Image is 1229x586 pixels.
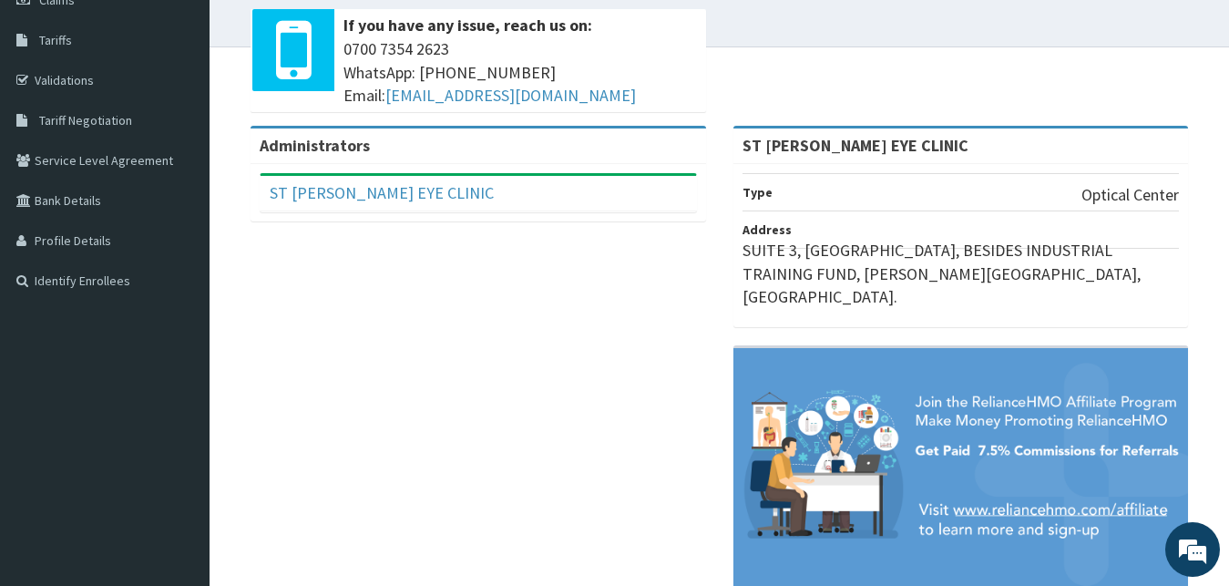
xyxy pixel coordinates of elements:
[106,177,251,361] span: We're online!
[260,135,370,156] b: Administrators
[39,32,72,48] span: Tariffs
[743,135,968,156] strong: ST [PERSON_NAME] EYE CLINIC
[743,184,773,200] b: Type
[343,15,592,36] b: If you have any issue, reach us on:
[743,239,1180,309] p: SUITE 3, [GEOGRAPHIC_DATA], BESIDES INDUSTRIAL TRAINING FUND, [PERSON_NAME][GEOGRAPHIC_DATA], [GE...
[34,91,74,137] img: d_794563401_company_1708531726252_794563401
[343,37,697,108] span: 0700 7354 2623 WhatsApp: [PHONE_NUMBER] Email:
[299,9,343,53] div: Minimize live chat window
[733,348,1189,586] img: provider-team-banner.png
[95,102,306,126] div: Chat with us now
[1081,183,1179,207] p: Optical Center
[385,85,636,106] a: [EMAIL_ADDRESS][DOMAIN_NAME]
[270,182,494,203] a: ST [PERSON_NAME] EYE CLINIC
[9,392,347,456] textarea: Type your message and hit 'Enter'
[39,112,132,129] span: Tariff Negotiation
[743,221,792,238] b: Address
